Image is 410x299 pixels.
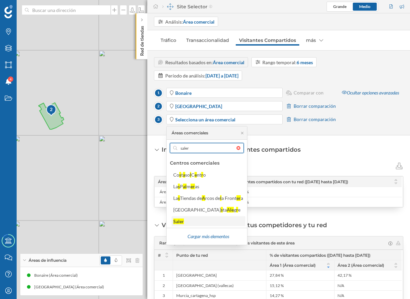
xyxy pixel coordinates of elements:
[46,104,57,117] img: pois-map-marker.svg
[183,19,214,25] strong: Área comercial
[175,117,235,122] strong: Selecciona un área comercial
[154,115,163,124] span: 3
[294,116,336,123] span: Borrar comparación
[173,195,178,201] div: La
[173,250,266,260] div: Punto de tu red
[170,160,219,167] div: Centros comerciales
[154,102,163,111] span: 2
[338,87,403,99] div: Ocultar opciones avanzadas
[236,35,299,46] a: Visitantes Compartidos
[236,195,241,201] div: er
[155,270,173,280] div: 1
[262,59,313,66] div: Rango temporal:
[303,35,327,46] div: más
[183,172,185,178] div: a
[338,273,351,278] span: 42,17 %
[29,257,67,263] span: Áreas de influencia
[178,184,180,189] div: s
[205,195,220,201] div: rcos de
[139,23,145,56] p: Red de tiendas
[270,283,284,288] span: 15,12 %
[155,250,173,260] div: #
[34,272,81,279] div: Bonaire (Área comercial)
[187,184,191,189] div: m
[162,3,212,10] div: Site Selector
[270,293,284,298] span: 14,27 %
[191,172,195,178] div: C
[227,207,234,213] div: Ale
[220,195,221,201] div: l
[333,4,346,9] span: Grande
[235,179,348,184] span: Visitantes compartidos con tu red ([DATE] hasta [DATE])
[165,59,244,66] div: Resultados basados en:
[294,103,336,109] span: Borrar comparación
[223,207,227,213] div: ta
[270,253,370,258] span: % de visitantes compartidos ([DATE] hasta [DATE])
[338,283,344,288] span: N/A
[236,207,238,213] div: r
[241,195,243,201] div: a
[191,184,195,189] div: er
[197,172,201,178] div: nt
[270,262,334,268] li: Área 1 (Área comercial)
[270,273,284,278] span: 27,84 %
[195,172,197,178] div: e
[234,207,236,213] div: g
[173,280,266,290] div: [GEOGRAPHIC_DATA] (vallecas)
[203,172,206,178] div: o
[213,60,244,65] strong: Área comercial
[173,270,266,280] div: [GEOGRAPHIC_DATA]
[179,172,181,178] div: s
[14,5,38,11] span: Support
[173,172,179,178] div: Co
[4,5,13,18] img: Geoblink Logo
[165,72,238,79] div: Período de análisis:
[154,88,163,97] span: 1
[158,179,194,184] span: Área de influencia
[180,184,183,189] div: P
[183,184,187,189] div: al
[160,189,201,195] span: Área 1 (Área comercial)
[155,280,173,290] div: 2
[195,184,199,189] div: as
[157,35,180,46] a: Tráfico
[338,293,344,298] span: N/A
[162,145,301,154] div: Información sobre los visitantes compartidos
[175,90,192,96] strong: Bonaire
[202,195,205,201] div: A
[180,195,202,201] div: Tiendas de
[173,207,221,213] div: [GEOGRAPHIC_DATA]
[221,195,236,201] div: a Front
[334,262,399,268] li: Área 2 (Área comercial)
[10,76,12,82] span: 4
[46,106,57,113] div: 2
[175,103,222,109] strong: [GEOGRAPHIC_DATA]
[160,200,201,205] span: Área 2 (Área comercial)
[205,73,238,78] strong: [DATE] a [DATE]
[165,18,214,25] div: Análisis:
[238,207,240,213] div: e
[294,89,324,96] span: Comparar con
[178,195,180,201] div: s
[183,35,232,46] a: Transaccionalidad
[181,172,183,178] div: t
[297,60,313,65] strong: 6 meses
[34,284,107,290] div: [GEOGRAPHIC_DATA] (Área comercial)
[172,130,208,136] div: Áreas comerciales
[167,3,174,10] img: dashboards-manager.svg
[173,219,184,224] div: Saler
[173,184,178,189] div: La
[359,4,370,9] span: Medio
[162,221,327,229] div: Visitantes compartidos con tus competidores y tu red
[159,240,295,246] span: Ranking de puntos de tu red visitados por los visitantes de este área
[46,104,56,116] div: 2
[190,172,191,178] div: l
[201,172,203,178] div: r
[221,207,223,213] div: s
[185,172,190,178] div: so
